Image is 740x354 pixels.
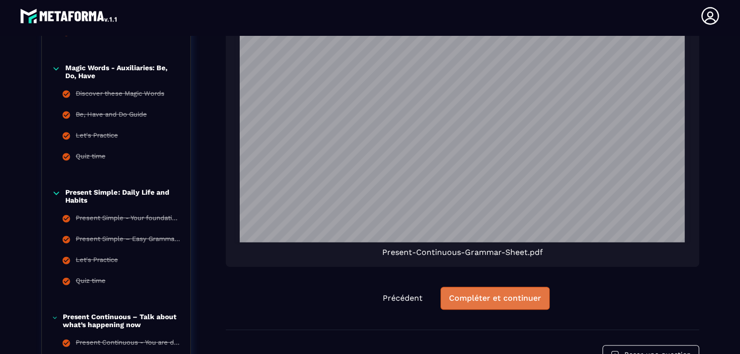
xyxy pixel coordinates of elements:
p: Present Continuous – Talk about what’s happening now [63,313,180,329]
p: Present Simple: Daily Life and Habits [65,188,180,204]
div: Quiz time [76,152,106,163]
div: Let's Practice [76,131,118,142]
div: Let's Practice [76,256,118,267]
div: Be, Have and Do Guide [76,111,147,121]
div: Present Continuous - You are doing great! [76,339,180,350]
img: logo [20,6,119,26]
div: Quiz time [76,277,106,288]
button: Précédent [375,287,431,309]
button: Compléter et continuer [441,287,550,310]
p: Magic Words - Auxiliaries: Be, Do, Have [65,64,180,80]
div: Present Simple - Your foundation in English [76,214,180,225]
div: Compléter et continuer [449,293,541,303]
span: Present-Continuous-Grammar-Sheet.pdf [382,247,543,257]
div: Present Simple – Easy Grammar Sheet [76,235,180,246]
div: Discover these Magic Words [76,90,164,101]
